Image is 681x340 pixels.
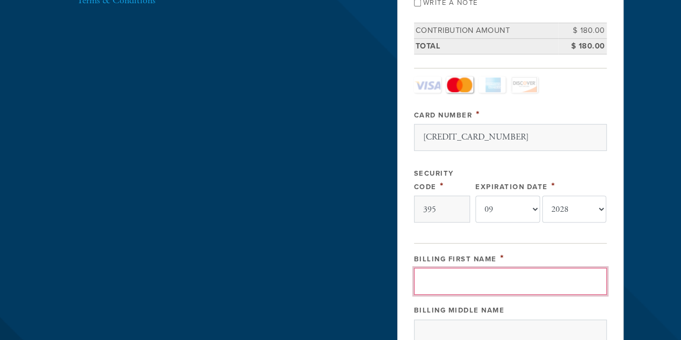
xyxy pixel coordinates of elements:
span: This field is required. [500,252,504,264]
a: MasterCard [446,77,473,93]
select: Expiration Date month [475,196,540,223]
td: $ 180.00 [558,38,607,54]
a: Amex [479,77,506,93]
label: Security Code [414,169,454,191]
span: This field is required. [476,108,480,120]
label: Billing First Name [414,255,497,263]
select: Expiration Date year [542,196,607,223]
span: This field is required. [551,180,556,192]
a: Visa [414,77,441,93]
td: $ 180.00 [558,23,607,39]
td: Total [414,38,558,54]
label: Billing Middle Name [414,306,505,315]
span: This field is required. [440,180,444,192]
label: Card Number [414,111,473,120]
td: Contribution Amount [414,23,558,39]
label: Expiration Date [475,183,548,191]
a: Discover [511,77,538,93]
